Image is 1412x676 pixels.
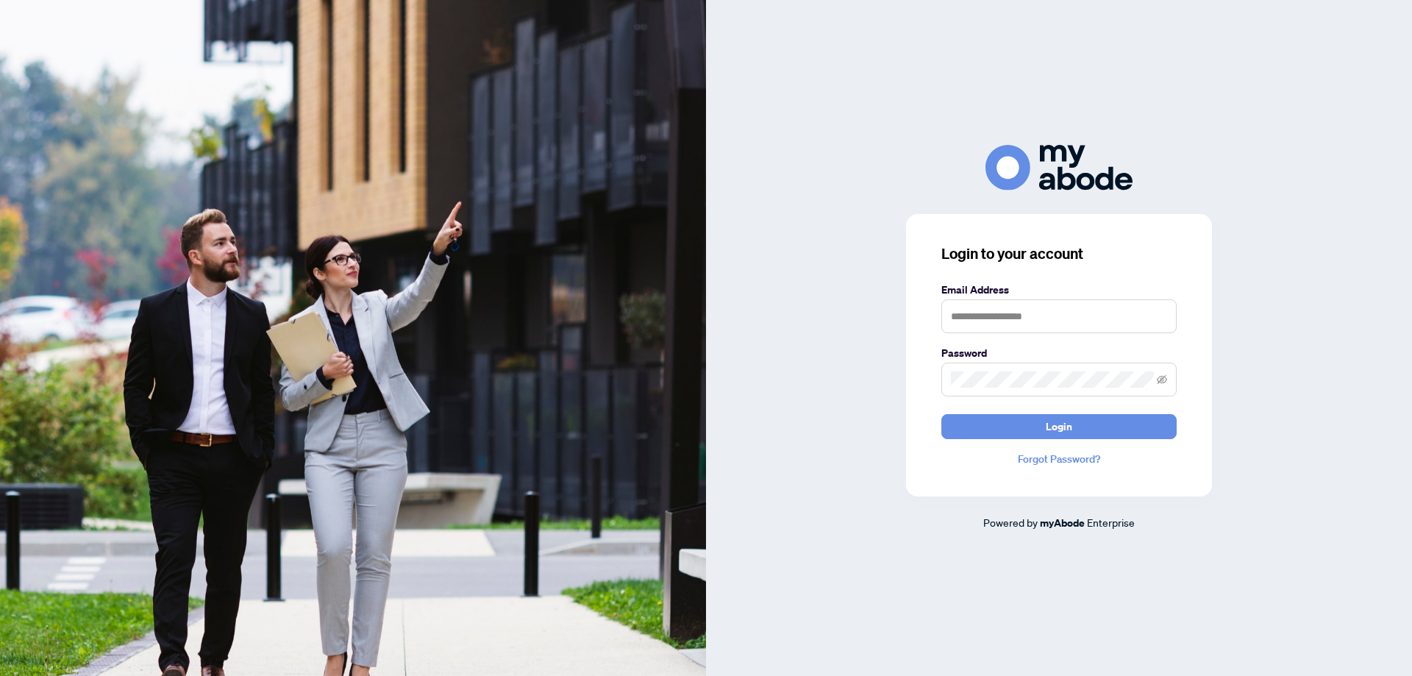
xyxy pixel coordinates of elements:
[941,414,1177,439] button: Login
[941,451,1177,467] a: Forgot Password?
[941,243,1177,264] h3: Login to your account
[985,145,1133,190] img: ma-logo
[941,282,1177,298] label: Email Address
[1087,516,1135,529] span: Enterprise
[983,516,1038,529] span: Powered by
[1157,374,1167,385] span: eye-invisible
[1046,415,1072,438] span: Login
[941,345,1177,361] label: Password
[1040,515,1085,531] a: myAbode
